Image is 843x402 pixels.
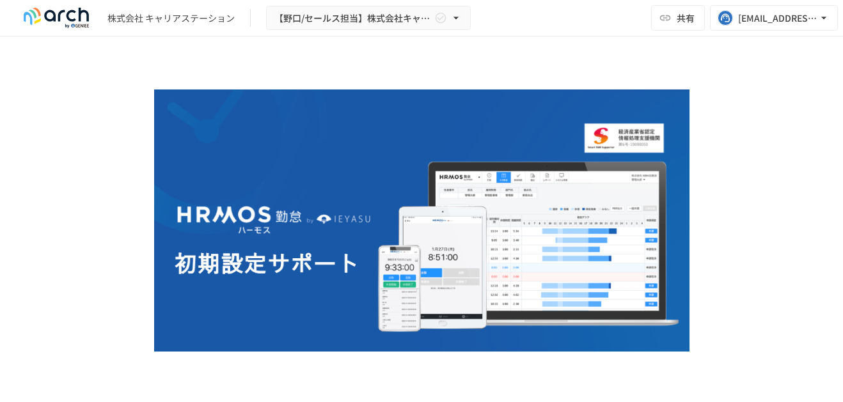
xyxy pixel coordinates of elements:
[266,6,471,31] button: 【野口/セールス担当】株式会社キャリアステーション様_初期設定サポート
[274,10,432,26] span: 【野口/セールス担当】株式会社キャリアステーション様_初期設定サポート
[154,89,689,352] img: GdztLVQAPnGLORo409ZpmnRQckwtTrMz8aHIKJZF2AQ
[651,5,705,31] button: 共有
[107,12,235,25] div: 株式会社 キャリアステーション
[738,10,817,26] div: [EMAIL_ADDRESS][DOMAIN_NAME]
[15,8,97,28] img: logo-default@2x-9cf2c760.svg
[677,11,695,25] span: 共有
[710,5,838,31] button: [EMAIL_ADDRESS][DOMAIN_NAME]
